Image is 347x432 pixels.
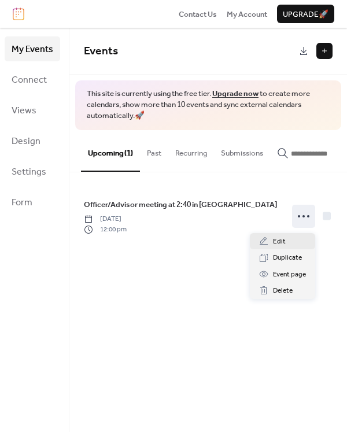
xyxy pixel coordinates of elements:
span: Delete [273,285,293,297]
a: Form [5,190,60,215]
span: Event page [273,269,306,280]
a: Views [5,98,60,123]
span: Officer/Advisor meeting at 2:40 in [GEOGRAPHIC_DATA] [84,199,277,211]
button: Submissions [214,130,270,171]
span: My Account [227,9,267,20]
button: Upgrade🚀 [277,5,334,23]
span: Contact Us [179,9,217,20]
button: Past [140,130,168,171]
span: Settings [12,163,46,181]
span: My Events [12,40,53,58]
span: Design [12,132,40,150]
a: My Events [5,36,60,61]
span: [DATE] [84,214,127,224]
span: Duplicate [273,252,302,264]
a: Connect [5,67,60,92]
button: Upcoming (1) [81,130,140,172]
a: Upgrade now [212,86,259,101]
img: logo [13,8,24,20]
button: Recurring [168,130,214,171]
span: Events [84,40,118,62]
span: Views [12,102,36,120]
span: Edit [273,236,286,248]
a: Settings [5,159,60,184]
a: My Account [227,8,267,20]
span: This site is currently using the free tier. to create more calendars, show more than 10 events an... [87,88,330,121]
a: Officer/Advisor meeting at 2:40 in [GEOGRAPHIC_DATA] [84,198,277,211]
span: Form [12,194,32,212]
span: Upgrade 🚀 [283,9,328,20]
span: Connect [12,71,47,89]
a: Design [5,128,60,153]
span: 12:00 pm [84,224,127,235]
a: Contact Us [179,8,217,20]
